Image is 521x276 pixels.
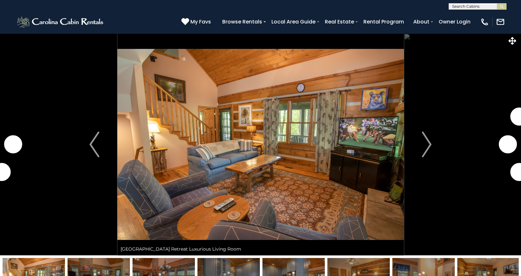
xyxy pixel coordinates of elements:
[422,132,431,157] img: arrow
[480,17,489,26] img: phone-regular-white.png
[268,16,319,27] a: Local Area Guide
[410,16,433,27] a: About
[219,16,265,27] a: Browse Rentals
[89,132,99,157] img: arrow
[190,18,211,26] span: My Favs
[16,15,105,28] img: White-1-2.png
[360,16,407,27] a: Rental Program
[496,17,505,26] img: mail-regular-white.png
[322,16,357,27] a: Real Estate
[404,33,450,255] button: Next
[72,33,117,255] button: Previous
[181,18,213,26] a: My Favs
[435,16,474,27] a: Owner Login
[117,243,404,255] div: [GEOGRAPHIC_DATA] Retreat Luxurious Living Room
